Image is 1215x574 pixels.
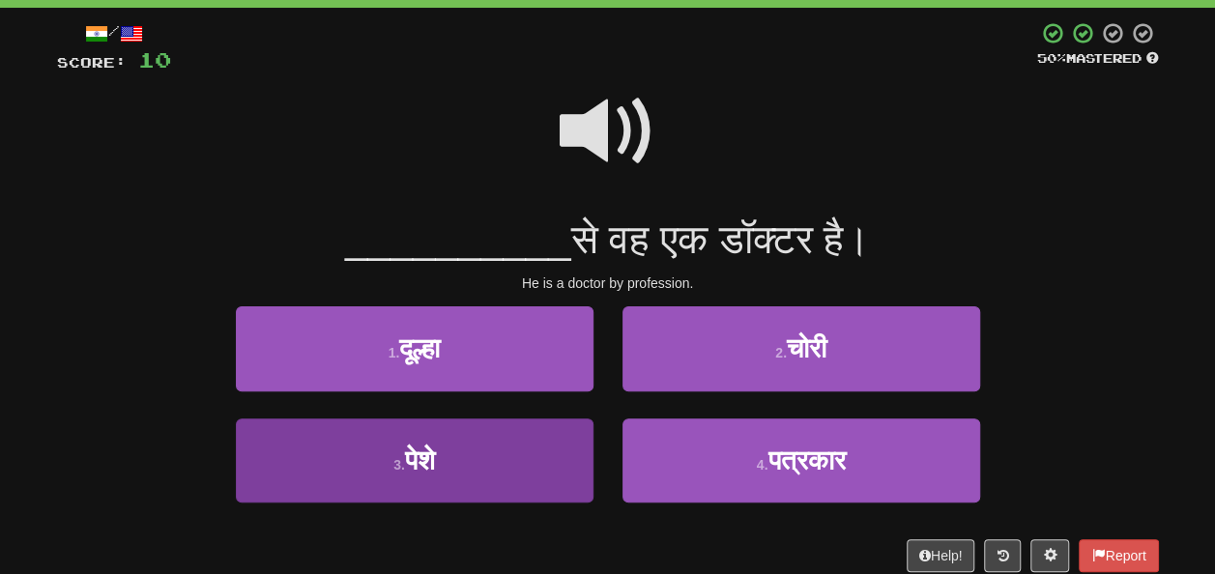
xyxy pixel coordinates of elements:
span: दूल्हा [399,333,440,363]
span: पत्रकार [767,445,845,475]
div: / [57,21,171,45]
span: 10 [138,47,171,72]
small: 4 . [757,457,768,473]
span: __________ [345,216,571,262]
button: Round history (alt+y) [984,539,1021,572]
small: 3 . [393,457,405,473]
div: He is a doctor by profession. [57,273,1159,293]
button: 2.चोरी [622,306,980,390]
small: 1 . [389,345,400,360]
span: पेशे [405,445,435,475]
span: 50 % [1037,50,1066,66]
button: 4.पत्रकार [622,418,980,502]
button: Help! [907,539,975,572]
span: से वह एक डॉक्टर है। [570,216,870,262]
span: चोरी [787,333,826,363]
button: 1.दूल्हा [236,306,593,390]
button: 3.पेशे [236,418,593,502]
small: 2 . [775,345,787,360]
span: Score: [57,54,127,71]
div: Mastered [1037,50,1159,68]
button: Report [1079,539,1158,572]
